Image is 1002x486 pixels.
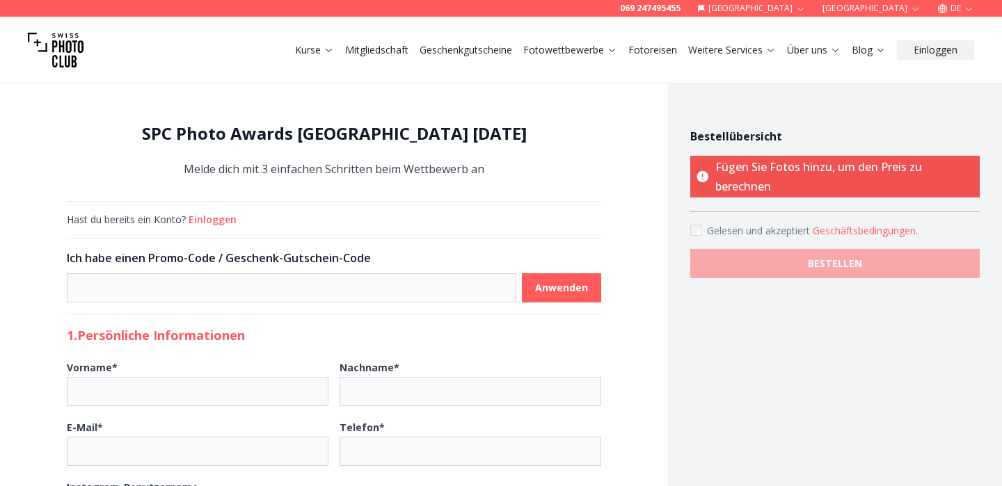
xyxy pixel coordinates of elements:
a: Weitere Services [688,43,776,57]
button: Einloggen [189,213,237,227]
a: Fotowettbewerbe [523,43,617,57]
p: Fügen Sie Fotos hinzu, um den Preis zu berechnen [690,156,980,197]
span: Gelesen und akzeptiert [707,224,813,237]
a: Über uns [787,43,841,57]
h1: SPC Photo Awards [GEOGRAPHIC_DATA] [DATE] [67,122,601,145]
input: Accept terms [690,225,701,236]
div: Melde dich mit 3 einfachen Schritten beim Wettbewerb an [67,122,601,179]
a: Geschenkgutscheine [420,43,512,57]
b: Nachname * [340,361,399,374]
button: Mitgliedschaft [340,40,414,60]
button: Kurse [289,40,340,60]
button: Anwenden [522,273,601,302]
h3: Ich habe einen Promo-Code / Geschenk-Gutschein-Code [67,250,601,266]
input: E-Mail* [67,437,328,466]
button: Blog [846,40,891,60]
button: Fotoreisen [623,40,683,60]
input: Telefon* [340,437,601,466]
button: Über uns [781,40,846,60]
a: Fotoreisen [628,43,677,57]
a: Kurse [295,43,334,57]
button: BESTELLEN [690,249,980,278]
h2: 1. Persönliche Informationen [67,325,601,345]
b: Telefon * [340,421,385,434]
b: Anwenden [535,281,588,295]
div: Hast du bereits ein Konto? [67,213,601,227]
input: Nachname* [340,377,601,406]
input: Vorname* [67,377,328,406]
b: Vorname * [67,361,118,374]
button: Weitere Services [683,40,781,60]
h4: Bestellübersicht [690,128,980,145]
button: Einloggen [897,40,974,60]
b: BESTELLEN [808,257,862,270]
button: Accept termsGelesen und akzeptiert [813,224,918,238]
img: Swiss photo club [28,22,83,78]
a: Blog [852,43,886,57]
a: 069 247495455 [620,3,681,14]
b: E-Mail * [67,421,103,434]
a: Mitgliedschaft [345,43,408,57]
button: Fotowettbewerbe [518,40,623,60]
button: Geschenkgutscheine [414,40,518,60]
